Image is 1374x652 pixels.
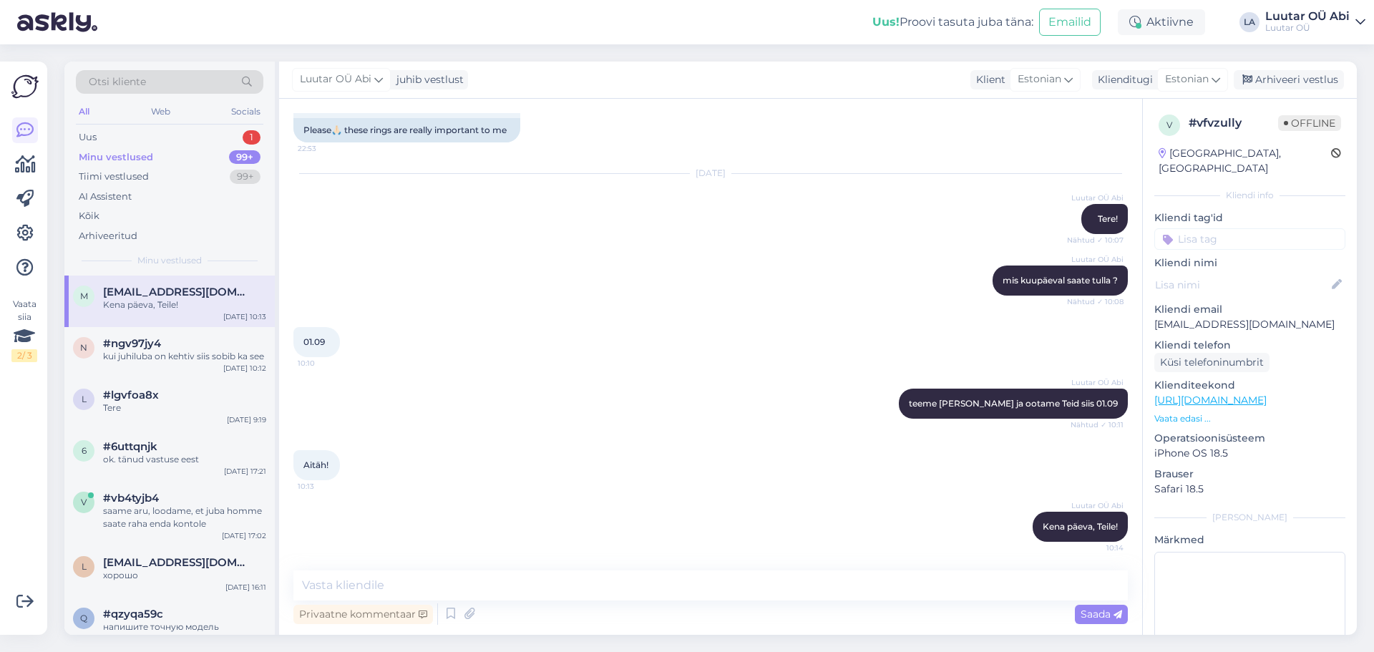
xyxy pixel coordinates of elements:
[103,389,159,402] span: #lgvfoa8x
[1018,72,1061,87] span: Estonian
[81,497,87,507] span: v
[1154,353,1270,372] div: Küsi telefoninumbrit
[1159,146,1331,176] div: [GEOGRAPHIC_DATA], [GEOGRAPHIC_DATA]
[872,15,900,29] b: Uus!
[225,582,266,593] div: [DATE] 16:11
[230,170,260,184] div: 99+
[227,414,266,425] div: [DATE] 9:19
[223,311,266,322] div: [DATE] 10:13
[11,349,37,362] div: 2 / 3
[293,167,1128,180] div: [DATE]
[1092,72,1153,87] div: Klienditugi
[1154,302,1345,317] p: Kliendi email
[872,14,1033,31] div: Proovi tasuta juba täna:
[1154,511,1345,524] div: [PERSON_NAME]
[11,73,39,100] img: Askly Logo
[103,621,266,633] div: напишите точную модель
[1070,500,1124,511] span: Luutar OÜ Abi
[303,459,328,470] span: Aitäh!
[103,350,266,363] div: kui juhiluba on kehtiv siis sobib ka see
[80,342,87,353] span: n
[1154,412,1345,425] p: Vaata edasi ...
[1154,317,1345,332] p: [EMAIL_ADDRESS][DOMAIN_NAME]
[1070,377,1124,388] span: Luutar OÜ Abi
[229,150,260,165] div: 99+
[1043,521,1118,532] span: Kena päeva, Teile!
[1154,532,1345,548] p: Märkmed
[103,286,252,298] span: martensirelin@gmail.com
[103,453,266,466] div: ok. tänud vastuse eest
[82,445,87,456] span: 6
[293,605,433,624] div: Privaatne kommentaar
[103,402,266,414] div: Tere
[1003,275,1118,286] span: mis kuupäeval saate tulla ?
[1098,213,1118,224] span: Tere!
[909,398,1118,409] span: teeme [PERSON_NAME] ja ootame Teid siis 01.09
[1070,419,1124,430] span: Nähtud ✓ 10:11
[1265,11,1365,34] a: Luutar OÜ AbiLuutar OÜ
[79,229,137,243] div: Arhiveeritud
[103,492,159,505] span: #vb4tyjb4
[1070,193,1124,203] span: Luutar OÜ Abi
[223,633,266,644] div: [DATE] 15:56
[1154,338,1345,353] p: Kliendi telefon
[1067,296,1124,307] span: Nähtud ✓ 10:08
[228,102,263,121] div: Socials
[1154,189,1345,202] div: Kliendi info
[137,254,202,267] span: Minu vestlused
[103,569,266,582] div: хорошо
[1070,542,1124,553] span: 10:14
[1154,256,1345,271] p: Kliendi nimi
[1155,277,1329,293] input: Lisa nimi
[89,74,146,89] span: Otsi kliente
[79,150,153,165] div: Minu vestlused
[103,556,252,569] span: lamaster0610@gmail.com
[103,505,266,530] div: saame aru, loodame, et juba homme saate raha enda kontole
[293,118,520,142] div: Please🙏🏻 these rings are really important to me
[79,190,132,204] div: AI Assistent
[243,130,260,145] div: 1
[1067,235,1124,245] span: Nähtud ✓ 10:07
[391,72,464,87] div: juhib vestlust
[1166,120,1172,130] span: v
[1278,115,1341,131] span: Offline
[103,608,163,621] span: #qzyqa59c
[298,481,351,492] span: 10:13
[79,130,97,145] div: Uus
[79,209,99,223] div: Kõik
[1165,72,1209,87] span: Estonian
[1154,394,1267,407] a: [URL][DOMAIN_NAME]
[103,337,161,350] span: #ngv97jy4
[1118,9,1205,35] div: Aktiivne
[1081,608,1122,621] span: Saada
[1265,22,1350,34] div: Luutar OÜ
[223,363,266,374] div: [DATE] 10:12
[303,336,325,347] span: 01.09
[1239,12,1259,32] div: LA
[103,440,157,453] span: #6uttqnjk
[76,102,92,121] div: All
[298,358,351,369] span: 10:10
[224,466,266,477] div: [DATE] 17:21
[1154,467,1345,482] p: Brauser
[1154,482,1345,497] p: Safari 18.5
[1154,431,1345,446] p: Operatsioonisüsteem
[970,72,1005,87] div: Klient
[1265,11,1350,22] div: Luutar OÜ Abi
[1189,115,1278,132] div: # vfvzully
[80,291,88,301] span: m
[1039,9,1101,36] button: Emailid
[1154,378,1345,393] p: Klienditeekond
[82,394,87,404] span: l
[1154,446,1345,461] p: iPhone OS 18.5
[80,613,87,623] span: q
[79,170,149,184] div: Tiimi vestlused
[222,530,266,541] div: [DATE] 17:02
[1154,210,1345,225] p: Kliendi tag'id
[298,143,351,154] span: 22:53
[1234,70,1344,89] div: Arhiveeri vestlus
[300,72,371,87] span: Luutar OÜ Abi
[82,561,87,572] span: l
[1154,228,1345,250] input: Lisa tag
[1070,254,1124,265] span: Luutar OÜ Abi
